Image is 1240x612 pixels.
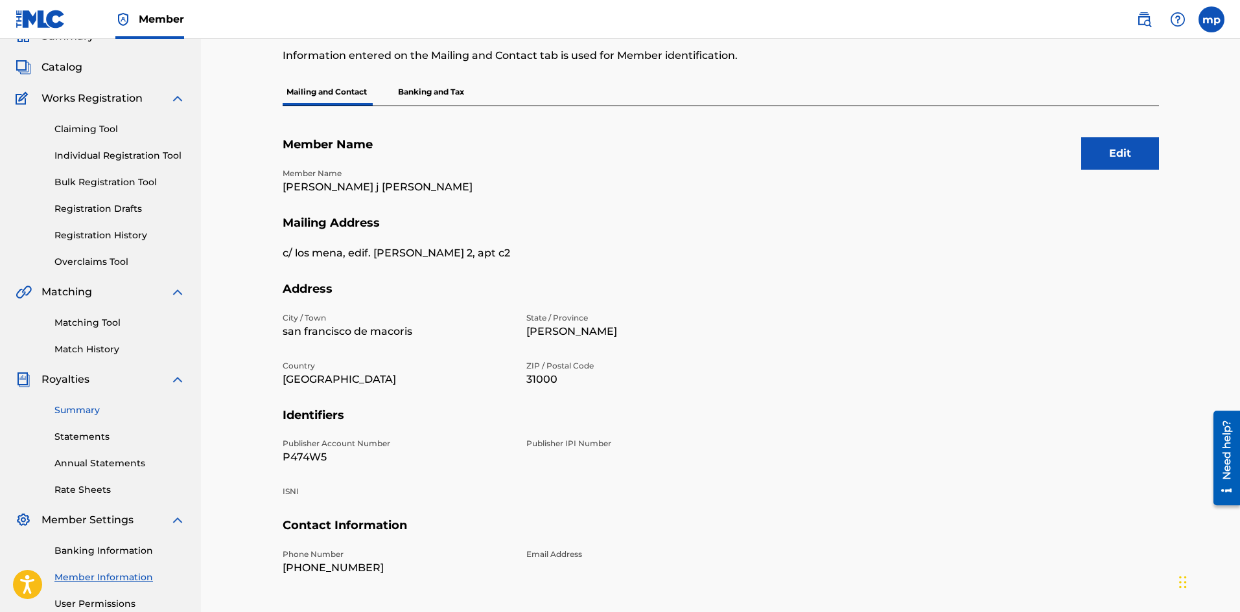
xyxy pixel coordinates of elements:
img: expand [170,284,185,300]
a: Statements [54,430,185,444]
div: Drag [1179,563,1187,602]
a: Annual Statements [54,457,185,470]
a: Bulk Registration Tool [54,176,185,189]
a: Rate Sheets [54,483,185,497]
a: Public Search [1131,6,1157,32]
p: State / Province [526,312,755,324]
p: Phone Number [283,549,511,560]
p: City / Town [283,312,511,324]
p: Member Name [283,168,511,179]
p: P474W5 [283,449,511,465]
p: [PERSON_NAME] [526,324,755,339]
p: Email Address [526,549,755,560]
iframe: Resource Center [1204,406,1240,510]
span: Matching [41,284,92,300]
p: Banking and Tax [394,78,468,106]
img: Catalog [16,60,31,75]
h5: Address [283,282,1159,312]
img: expand [170,372,185,387]
h5: Member Name [283,137,1159,168]
a: Member Information [54,571,185,584]
a: Banking Information [54,544,185,558]
p: [PERSON_NAME] j [PERSON_NAME] [283,179,511,195]
a: Registration Drafts [54,202,185,216]
div: User Menu [1199,6,1224,32]
img: Top Rightsholder [115,12,131,27]
p: Publisher Account Number [283,438,511,449]
a: CatalogCatalog [16,60,82,75]
button: Edit [1081,137,1159,170]
span: Member [139,12,184,27]
img: expand [170,91,185,106]
p: 31000 [526,372,755,387]
a: Individual Registration Tool [54,149,185,163]
h5: Mailing Address [283,216,1159,246]
img: Member Settings [16,512,31,528]
img: Works Registration [16,91,32,106]
p: ZIP / Postal Code [526,360,755,372]
img: MLC Logo [16,10,65,28]
a: SummarySummary [16,28,94,44]
img: help [1170,12,1186,27]
p: [GEOGRAPHIC_DATA] [283,372,511,387]
p: san francisco de macoris [283,324,511,339]
a: Summary [54,403,185,417]
a: Claiming Tool [54,122,185,136]
a: Match History [54,343,185,356]
img: search [1136,12,1152,27]
p: Publisher IPI Number [526,438,755,449]
iframe: Chat Widget [1175,550,1240,612]
p: ISNI [283,486,511,497]
p: Mailing and Contact [283,78,371,106]
a: Matching Tool [54,316,185,330]
p: Information entered on the Mailing and Contact tab is used for Member identification. [283,48,957,63]
p: [PHONE_NUMBER] [283,560,511,576]
span: Member Settings [41,512,134,528]
p: c/ los mena, edif. [PERSON_NAME] 2, apt c2 [283,245,511,261]
span: Royalties [41,372,89,387]
img: Royalties [16,372,31,387]
h5: Identifiers [283,408,1159,438]
img: Matching [16,284,32,300]
span: Works Registration [41,91,143,106]
span: Catalog [41,60,82,75]
h5: Contact Information [283,518,1159,549]
img: expand [170,512,185,528]
p: Country [283,360,511,372]
a: Overclaims Tool [54,255,185,269]
div: Help [1165,6,1191,32]
a: Registration History [54,229,185,242]
a: User Permissions [54,597,185,611]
